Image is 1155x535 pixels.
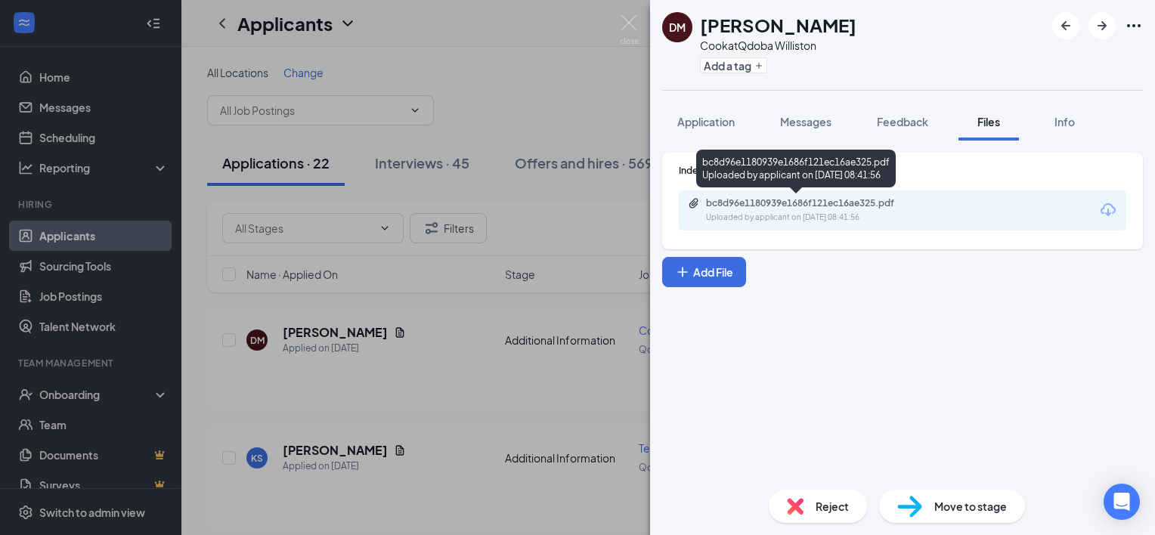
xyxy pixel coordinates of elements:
[700,38,856,53] div: Cook at Qdoba Williston
[677,115,735,128] span: Application
[780,115,831,128] span: Messages
[816,498,849,515] span: Reject
[1088,12,1116,39] button: ArrowRight
[679,164,1126,177] div: Indeed Resume
[706,197,918,209] div: bc8d96e1180939e1686f121ec16ae325.pdf
[1104,484,1140,520] div: Open Intercom Messenger
[1125,17,1143,35] svg: Ellipses
[700,57,767,73] button: PlusAdd a tag
[934,498,1007,515] span: Move to stage
[1057,17,1075,35] svg: ArrowLeftNew
[1093,17,1111,35] svg: ArrowRight
[696,150,896,187] div: bc8d96e1180939e1686f121ec16ae325.pdf Uploaded by applicant on [DATE] 08:41:56
[877,115,928,128] span: Feedback
[754,61,763,70] svg: Plus
[688,197,933,224] a: Paperclipbc8d96e1180939e1686f121ec16ae325.pdfUploaded by applicant on [DATE] 08:41:56
[669,20,686,35] div: DM
[700,12,856,38] h1: [PERSON_NAME]
[1099,201,1117,219] svg: Download
[706,212,933,224] div: Uploaded by applicant on [DATE] 08:41:56
[662,257,746,287] button: Add FilePlus
[977,115,1000,128] span: Files
[1052,12,1079,39] button: ArrowLeftNew
[1054,115,1075,128] span: Info
[688,197,700,209] svg: Paperclip
[675,264,690,280] svg: Plus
